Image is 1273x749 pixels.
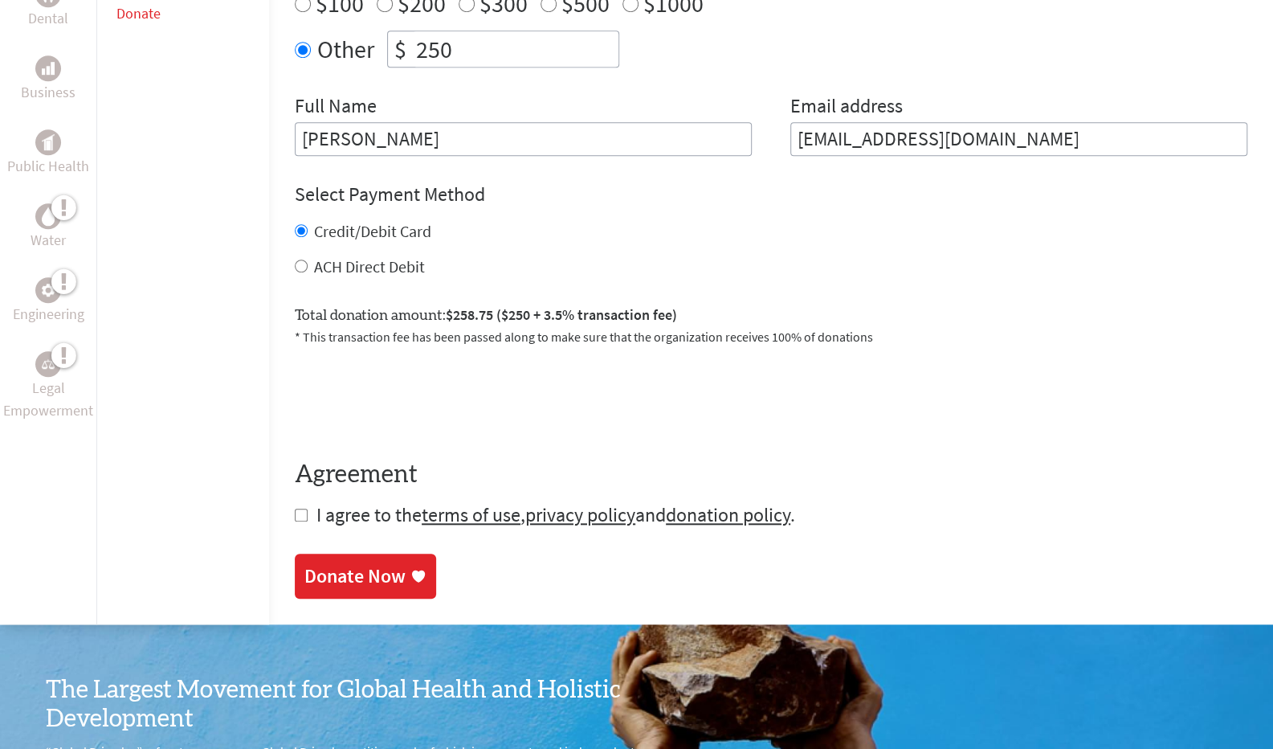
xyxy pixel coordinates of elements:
[46,676,637,734] h3: The Largest Movement for Global Health and Holistic Development
[295,460,1247,489] h4: Agreement
[422,502,520,527] a: terms of use
[446,305,677,324] span: $258.75 ($250 + 3.5% transaction fee)
[42,207,55,226] img: Water
[295,327,1247,346] p: * This transaction fee has been passed along to make sure that the organization receives 100% of ...
[35,55,61,81] div: Business
[317,31,374,68] label: Other
[790,93,903,122] label: Email address
[42,134,55,150] img: Public Health
[28,7,68,30] p: Dental
[42,359,55,369] img: Legal Empowerment
[295,304,677,327] label: Total donation amount:
[295,366,539,428] iframe: To enrich screen reader interactions, please activate Accessibility in Grammarly extension settings
[21,55,75,104] a: BusinessBusiness
[413,31,618,67] input: Enter Amount
[666,502,790,527] a: donation policy
[388,31,413,67] div: $
[316,502,795,527] span: I agree to the , and .
[31,203,66,252] a: WaterWater
[42,62,55,75] img: Business
[314,221,431,241] label: Credit/Debit Card
[295,122,752,156] input: Enter Full Name
[295,93,377,122] label: Full Name
[35,203,61,229] div: Water
[314,256,425,276] label: ACH Direct Debit
[116,4,161,23] a: Donate
[31,229,66,252] p: Water
[295,554,436,599] a: Donate Now
[7,155,89,178] p: Public Health
[42,284,55,297] img: Engineering
[304,563,406,589] div: Donate Now
[13,277,84,325] a: EngineeringEngineering
[35,129,61,155] div: Public Health
[295,182,1247,207] h4: Select Payment Method
[21,81,75,104] p: Business
[35,277,61,303] div: Engineering
[3,351,93,422] a: Legal EmpowermentLegal Empowerment
[790,122,1247,156] input: Your Email
[7,129,89,178] a: Public HealthPublic Health
[13,303,84,325] p: Engineering
[3,377,93,422] p: Legal Empowerment
[525,502,635,527] a: privacy policy
[35,351,61,377] div: Legal Empowerment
